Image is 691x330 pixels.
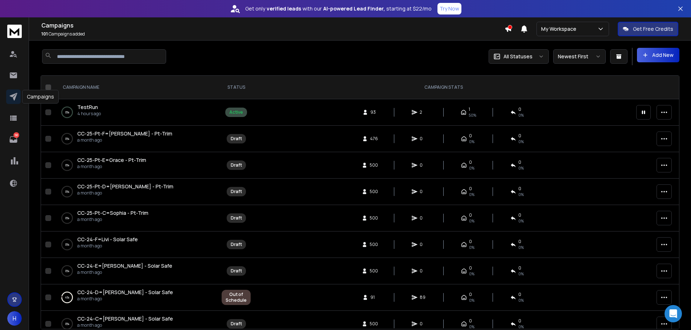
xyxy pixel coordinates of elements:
[77,270,172,275] p: a month ago
[420,215,427,221] span: 0
[469,133,472,139] span: 0
[518,292,521,297] span: 0
[7,25,22,38] img: logo
[77,262,172,270] a: CC-24-E=[PERSON_NAME] - Solar Safe
[77,183,173,190] a: CC-25-Pt-D=[PERSON_NAME] - Pt-Trim
[370,109,378,115] span: 93
[65,267,69,275] p: 0 %
[518,318,521,324] span: 0
[469,218,474,224] span: 0%
[77,137,172,143] p: a month ago
[469,106,470,112] span: 1
[518,297,524,303] span: 0 %
[41,21,505,30] h1: Campaigns
[77,156,146,164] a: CC-25-Pt-E=Grace - Pt-Trim
[77,130,172,137] a: CC-25-Pt-F=[PERSON_NAME] - Pt-Trim
[469,265,472,271] span: 0
[54,284,217,311] td: 4%CC-24-D=[PERSON_NAME] - Solar Safea month ago
[65,241,69,248] p: 0 %
[41,31,505,37] p: Campaigns added
[665,305,682,322] div: Open Intercom Messenger
[469,139,474,145] span: 0%
[41,31,48,37] span: 101
[65,135,69,142] p: 0 %
[469,239,472,245] span: 0
[469,212,472,218] span: 0
[77,190,173,196] p: a month ago
[420,295,427,300] span: 89
[245,5,432,12] p: Get only with our starting at $22/mo
[370,321,378,327] span: 500
[77,289,173,296] a: CC-24-D=[PERSON_NAME] - Solar Safe
[77,209,148,216] span: CC-25-Pt-C=Sophia - Pt-Trim
[54,205,217,231] td: 0%CC-25-Pt-C=Sophia - Pt-Trima month ago
[469,297,474,303] span: 0%
[437,3,461,14] button: Try Now
[541,25,579,33] p: My Workspace
[65,109,69,116] p: 0 %
[370,215,378,221] span: 500
[7,311,22,326] button: H
[77,262,172,269] span: CC-24-E=[PERSON_NAME] - Solar Safe
[231,215,242,221] div: Draft
[469,271,474,277] span: 0%
[231,136,242,142] div: Draft
[231,162,242,168] div: Draft
[77,164,146,170] p: a month ago
[77,104,98,110] span: TestRun
[420,242,427,247] span: 0
[229,109,243,115] div: Active
[469,324,474,330] span: 0%
[420,268,427,274] span: 0
[633,25,673,33] p: Get Free Credits
[77,236,138,243] a: CC-24-F=Livi - Solar Safe
[469,292,472,297] span: 0
[54,258,217,284] td: 0%CC-24-E=[PERSON_NAME] - Solar Safea month ago
[77,209,148,217] a: CC-25-Pt-C=Sophia - Pt-Trim
[65,188,69,195] p: 0 %
[22,90,59,104] div: Campaigns
[503,53,532,60] p: All Statuses
[255,76,632,99] th: CAMPAIGN STATS
[469,245,474,250] span: 0%
[77,243,138,249] p: a month ago
[370,189,378,195] span: 500
[65,214,69,222] p: 0 %
[553,49,606,64] button: Newest First
[65,162,69,169] p: 0 %
[518,239,521,245] span: 0
[420,189,427,195] span: 0
[518,192,524,197] span: 0%
[370,268,378,274] span: 500
[420,162,427,168] span: 0
[469,192,474,197] span: 0%
[420,109,427,115] span: 2
[370,242,378,247] span: 500
[518,106,521,112] span: 0
[77,217,148,222] p: a month ago
[518,324,524,330] span: 0%
[420,136,427,142] span: 0
[54,179,217,205] td: 0%CC-25-Pt-D=[PERSON_NAME] - Pt-Trima month ago
[231,268,242,274] div: Draft
[65,294,69,301] p: 4 %
[518,245,524,250] span: 0%
[469,186,472,192] span: 0
[518,139,524,145] span: 0%
[13,132,19,138] p: 58
[54,76,217,99] th: CAMPAIGN NAME
[518,218,524,224] span: 0%
[217,76,255,99] th: STATUS
[518,159,521,165] span: 0
[370,136,378,142] span: 476
[77,315,173,322] a: CC-24-C=[PERSON_NAME] - Solar Safe
[518,112,524,118] span: 0 %
[440,5,459,12] p: Try Now
[618,22,678,36] button: Get Free Credits
[54,99,217,126] td: 0%TestRun4 hours ago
